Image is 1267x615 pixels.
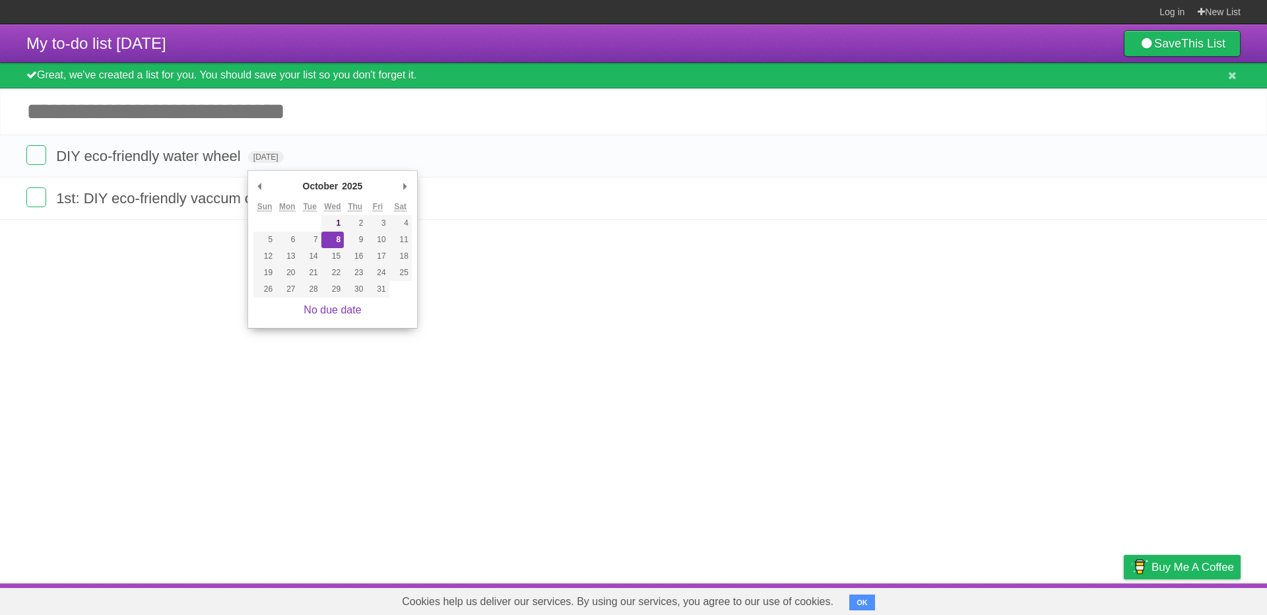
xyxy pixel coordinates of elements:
[389,248,412,265] button: 18
[56,148,244,164] span: DIY eco-friendly water wheel
[340,176,364,196] div: 2025
[299,232,321,248] button: 7
[253,176,267,196] button: Previous Month
[389,265,412,281] button: 25
[1062,587,1091,612] a: Terms
[394,202,406,212] abbr: Saturday
[26,145,46,165] label: Done
[389,589,847,615] span: Cookies help us deliver our services. By using our services, you agree to our use of cookies.
[344,281,366,298] button: 30
[276,232,298,248] button: 6
[1152,556,1234,579] span: Buy me a coffee
[321,281,344,298] button: 29
[366,215,389,232] button: 3
[992,587,1045,612] a: Developers
[299,248,321,265] button: 14
[1130,556,1148,578] img: Buy me a coffee
[26,34,166,52] span: My to-do list [DATE]
[399,176,412,196] button: Next Month
[321,265,344,281] button: 22
[303,202,316,212] abbr: Tuesday
[253,281,276,298] button: 26
[348,202,362,212] abbr: Thursday
[276,265,298,281] button: 20
[248,151,284,163] span: [DATE]
[304,304,361,315] a: No due date
[389,232,412,248] button: 11
[279,202,296,212] abbr: Monday
[344,265,366,281] button: 23
[321,248,344,265] button: 15
[276,248,298,265] button: 13
[1157,587,1241,612] a: Suggest a feature
[257,202,273,212] abbr: Sunday
[366,232,389,248] button: 10
[366,281,389,298] button: 31
[1107,587,1141,612] a: Privacy
[1181,37,1225,50] b: This List
[301,176,341,196] div: October
[849,595,875,610] button: OK
[321,232,344,248] button: 8
[253,248,276,265] button: 12
[299,265,321,281] button: 21
[366,248,389,265] button: 17
[366,265,389,281] button: 24
[344,248,366,265] button: 16
[299,281,321,298] button: 28
[373,202,383,212] abbr: Friday
[1124,30,1241,57] a: SaveThis List
[253,265,276,281] button: 19
[948,587,976,612] a: About
[26,187,46,207] label: Done
[276,281,298,298] button: 27
[56,190,296,207] span: 1st: DIY eco-friendly vaccum cleaner
[321,215,344,232] button: 1
[344,232,366,248] button: 9
[389,215,412,232] button: 4
[1124,555,1241,579] a: Buy me a coffee
[253,232,276,248] button: 5
[324,202,341,212] abbr: Wednesday
[344,215,366,232] button: 2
